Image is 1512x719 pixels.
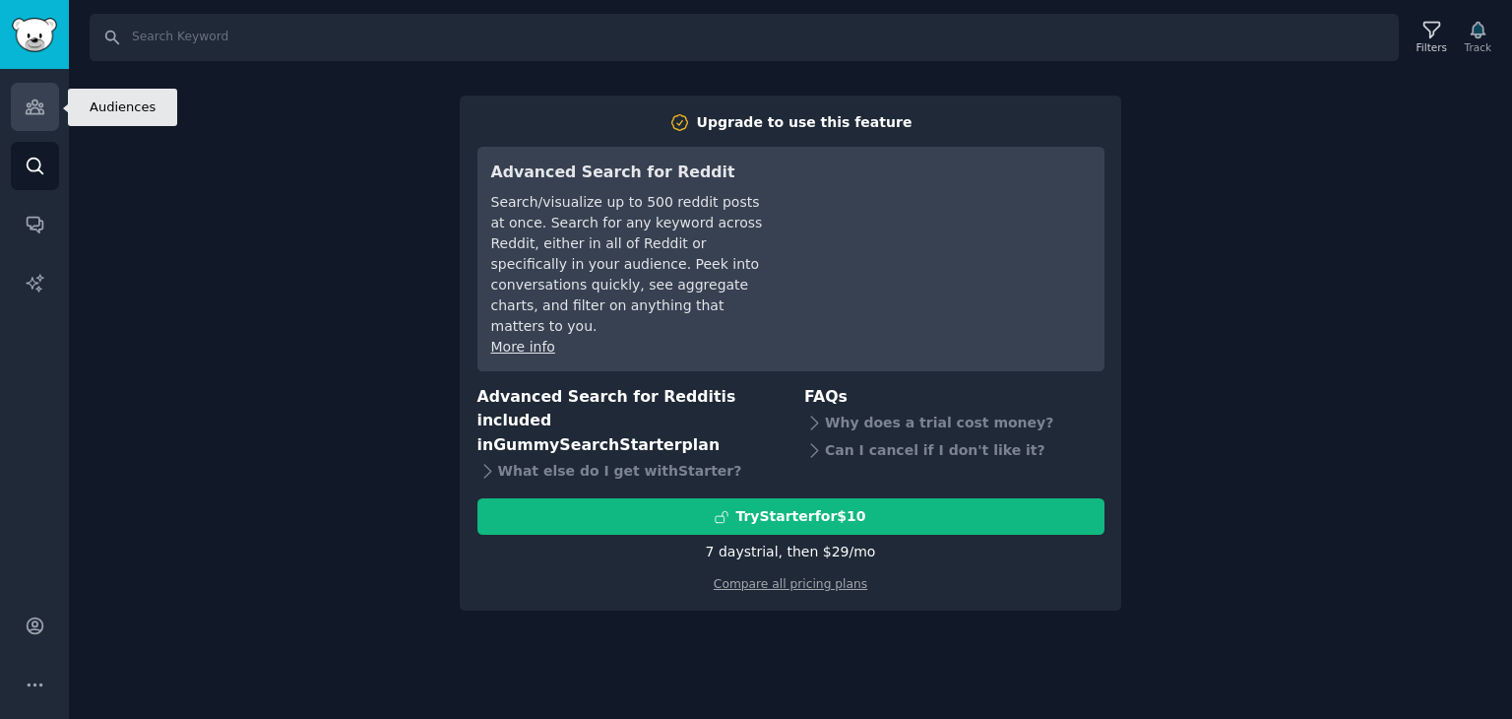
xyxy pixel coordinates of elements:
[491,339,555,355] a: More info
[714,577,867,591] a: Compare all pricing plans
[804,409,1104,436] div: Why does a trial cost money?
[491,161,768,185] h3: Advanced Search for Reddit
[491,192,768,337] div: Search/visualize up to 500 reddit posts at once. Search for any keyword across Reddit, either in ...
[804,385,1104,410] h3: FAQs
[90,14,1399,61] input: Search Keyword
[477,457,778,485] div: What else do I get with Starter ?
[493,435,681,454] span: GummySearch Starter
[735,506,865,527] div: Try Starter for $10
[477,498,1104,535] button: TryStarterfor$10
[706,542,876,562] div: 7 days trial, then $ 29 /mo
[697,112,913,133] div: Upgrade to use this feature
[795,161,1091,308] iframe: YouTube video player
[477,385,778,458] h3: Advanced Search for Reddit is included in plan
[1417,40,1447,54] div: Filters
[804,436,1104,464] div: Can I cancel if I don't like it?
[12,18,57,52] img: GummySearch logo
